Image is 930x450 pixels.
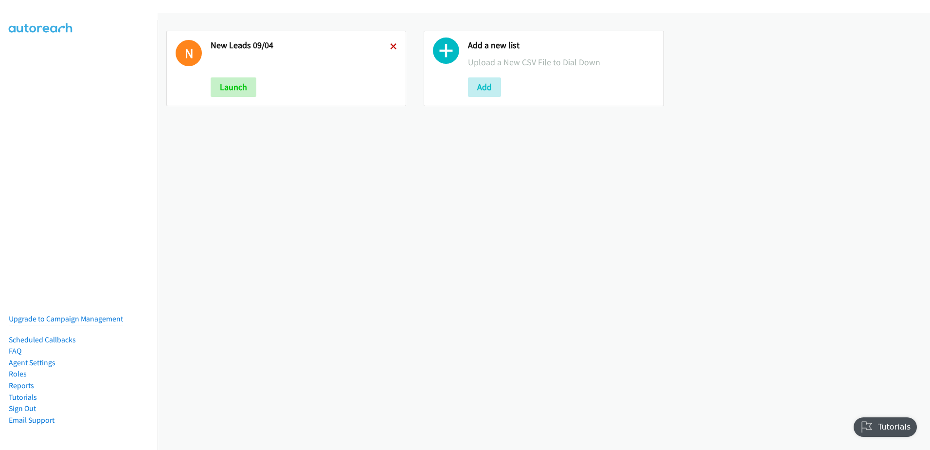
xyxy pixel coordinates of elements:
[211,40,390,51] h2: New Leads 09/04
[468,56,654,69] p: Upload a New CSV File to Dial Down
[9,369,27,378] a: Roles
[468,40,654,51] h2: Add a new list
[848,408,923,443] iframe: Checklist
[9,404,36,413] a: Sign Out
[468,77,501,97] button: Add
[9,393,37,402] a: Tutorials
[9,381,34,390] a: Reports
[9,358,55,367] a: Agent Settings
[9,415,54,425] a: Email Support
[9,314,123,323] a: Upgrade to Campaign Management
[9,335,76,344] a: Scheduled Callbacks
[9,346,21,356] a: FAQ
[211,77,256,97] button: Launch
[176,40,202,66] h1: N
